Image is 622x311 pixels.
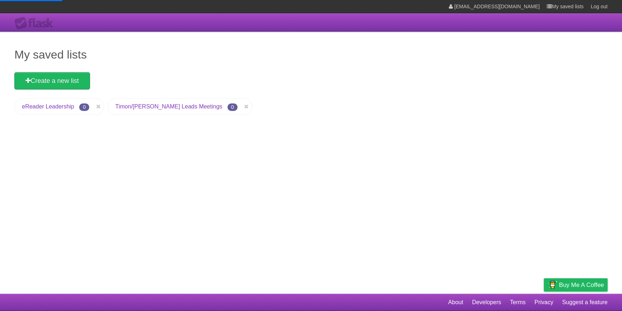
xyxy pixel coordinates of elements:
h1: My saved lists [14,46,608,63]
a: Terms [510,296,526,309]
a: Suggest a feature [562,296,608,309]
a: eReader Leadership [22,103,74,110]
a: Timon/[PERSON_NAME] Leads Meetings [115,103,222,110]
span: 0 [79,103,89,111]
a: Buy me a coffee [544,278,608,292]
div: Flask [14,17,58,30]
a: Privacy [535,296,553,309]
a: About [448,296,463,309]
a: Developers [472,296,501,309]
img: Buy me a coffee [547,279,557,291]
span: Buy me a coffee [559,279,604,291]
span: 0 [227,103,238,111]
a: Create a new list [14,72,90,89]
